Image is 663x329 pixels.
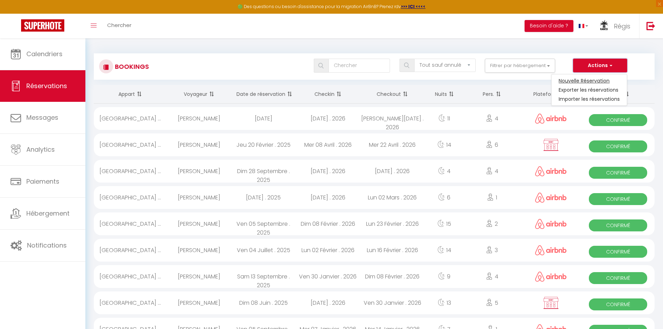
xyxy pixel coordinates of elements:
button: Actions [573,59,627,73]
span: Paiements [26,177,59,186]
th: Sort by booking date [231,85,296,104]
span: Calendriers [26,50,63,58]
img: ... [599,20,609,33]
th: Sort by checkout [360,85,425,104]
input: Chercher [329,59,390,73]
a: Nouvelle Réservation [552,76,627,85]
span: Chercher [107,21,131,29]
th: Sort by nights [425,85,464,104]
th: Sort by checkin [296,85,360,104]
a: >>> ICI <<<< [401,4,425,9]
span: Hébergement [26,209,70,218]
a: Chercher [102,14,137,38]
span: Réservations [26,81,67,90]
th: Sort by people [464,85,520,104]
img: logout [646,21,655,30]
th: Sort by guest [167,85,231,104]
span: Régis [614,22,630,31]
a: Exporter les réservations [552,85,627,94]
span: Messages [26,113,58,122]
a: ... Régis [593,14,639,38]
h3: Bookings [113,59,149,74]
img: Super Booking [21,19,64,32]
th: Sort by rentals [94,85,167,104]
th: Sort by channel [520,85,582,104]
button: Besoin d'aide ? [525,20,573,32]
a: Importer les réservations [552,94,627,104]
span: Notifications [27,241,67,250]
span: Analytics [26,145,55,154]
button: Filtrer par hébergement [485,59,555,73]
